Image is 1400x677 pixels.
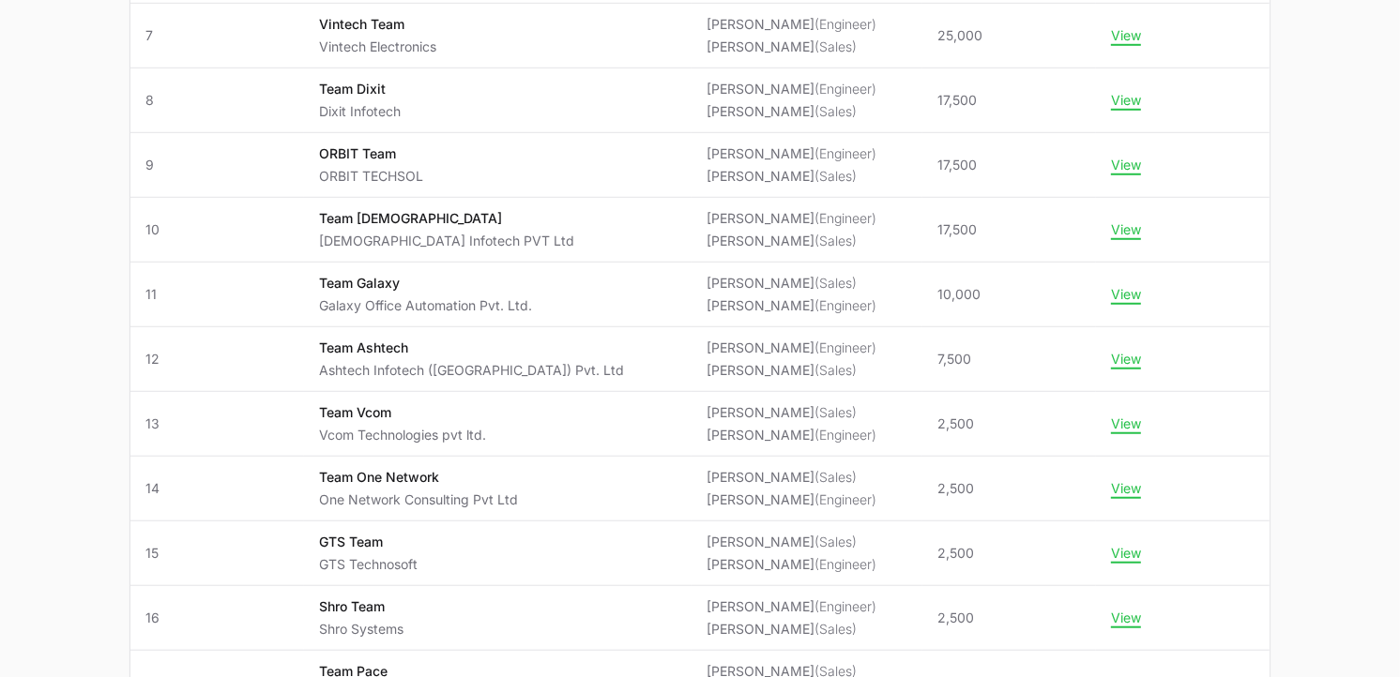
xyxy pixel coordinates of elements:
p: Team Dixit [319,80,401,98]
span: 11 [145,285,289,304]
span: (Engineer) [814,81,876,97]
p: Team [DEMOGRAPHIC_DATA] [319,209,574,228]
button: View [1111,351,1141,368]
button: View [1111,545,1141,562]
button: View [1111,480,1141,497]
span: (Sales) [814,621,857,637]
p: Ashtech Infotech ([GEOGRAPHIC_DATA]) Pvt. Ltd [319,361,624,380]
li: [PERSON_NAME] [707,102,876,121]
span: (Engineer) [814,145,876,161]
span: (Engineer) [814,556,876,572]
li: [PERSON_NAME] [707,38,876,56]
p: Vintech Electronics [319,38,436,56]
button: View [1111,286,1141,303]
li: [PERSON_NAME] [707,209,876,228]
button: View [1111,609,1141,626]
p: Galaxy Office Automation Pvt. Ltd. [319,296,532,315]
span: 8 [145,91,289,110]
button: View [1111,92,1141,109]
span: (Engineer) [814,297,876,313]
li: [PERSON_NAME] [707,620,876,639]
li: [PERSON_NAME] [707,533,876,551]
button: View [1111,27,1141,44]
span: 2,500 [937,609,974,627]
button: View [1111,221,1141,238]
span: (Engineer) [814,339,876,355]
p: ORBIT Team [319,144,423,163]
li: [PERSON_NAME] [707,80,876,98]
p: GTS Technosoft [319,555,418,574]
span: 25,000 [937,26,982,45]
span: 16 [145,609,289,627]
span: 9 [145,156,289,174]
button: View [1111,157,1141,173]
button: View [1111,415,1141,432]
li: [PERSON_NAME] [707,296,876,315]
li: [PERSON_NAME] [707,167,876,186]
span: (Sales) [814,233,857,248]
span: (Sales) [814,275,857,291]
li: [PERSON_NAME] [707,426,876,444]
p: Dixit Infotech [319,102,401,121]
p: GTS Team [319,533,418,551]
p: Team Vcom [319,403,486,422]
span: (Sales) [814,362,857,378]
span: 14 [145,479,289,498]
span: 2,500 [937,479,974,498]
li: [PERSON_NAME] [707,232,876,250]
li: [PERSON_NAME] [707,597,876,616]
p: Team One Network [319,468,518,487]
span: (Sales) [814,534,857,549]
li: [PERSON_NAME] [707,144,876,163]
span: 7,500 [937,350,971,369]
li: [PERSON_NAME] [707,15,876,34]
span: (Engineer) [814,598,876,614]
span: 10 [145,220,289,239]
span: 12 [145,350,289,369]
p: Team Galaxy [319,274,532,293]
li: [PERSON_NAME] [707,490,876,509]
li: [PERSON_NAME] [707,555,876,574]
span: (Sales) [814,469,857,485]
p: One Network Consulting Pvt Ltd [319,490,518,509]
li: [PERSON_NAME] [707,468,876,487]
span: (Sales) [814,103,857,119]
span: (Sales) [814,168,857,184]
span: 17,500 [937,91,977,110]
p: ORBIT TECHSOL [319,167,423,186]
li: [PERSON_NAME] [707,361,876,380]
p: Team Ashtech [319,338,624,357]
li: [PERSON_NAME] [707,338,876,357]
span: (Engineer) [814,427,876,443]
span: (Sales) [814,404,857,420]
li: [PERSON_NAME] [707,274,876,293]
p: Shro Systems [319,620,403,639]
span: 2,500 [937,414,974,433]
span: 17,500 [937,156,977,174]
p: Vcom Technologies pvt ltd. [319,426,486,444]
span: 7 [145,26,289,45]
span: 2,500 [937,544,974,563]
span: 13 [145,414,289,433]
li: [PERSON_NAME] [707,403,876,422]
p: [DEMOGRAPHIC_DATA] Infotech PVT Ltd [319,232,574,250]
span: (Engineer) [814,210,876,226]
span: (Sales) [814,38,857,54]
p: Shro Team [319,597,403,616]
span: (Engineer) [814,491,876,507]
span: 17,500 [937,220,977,239]
span: 10,000 [937,285,981,304]
span: (Engineer) [814,16,876,32]
span: 15 [145,544,289,563]
p: Vintech Team [319,15,436,34]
